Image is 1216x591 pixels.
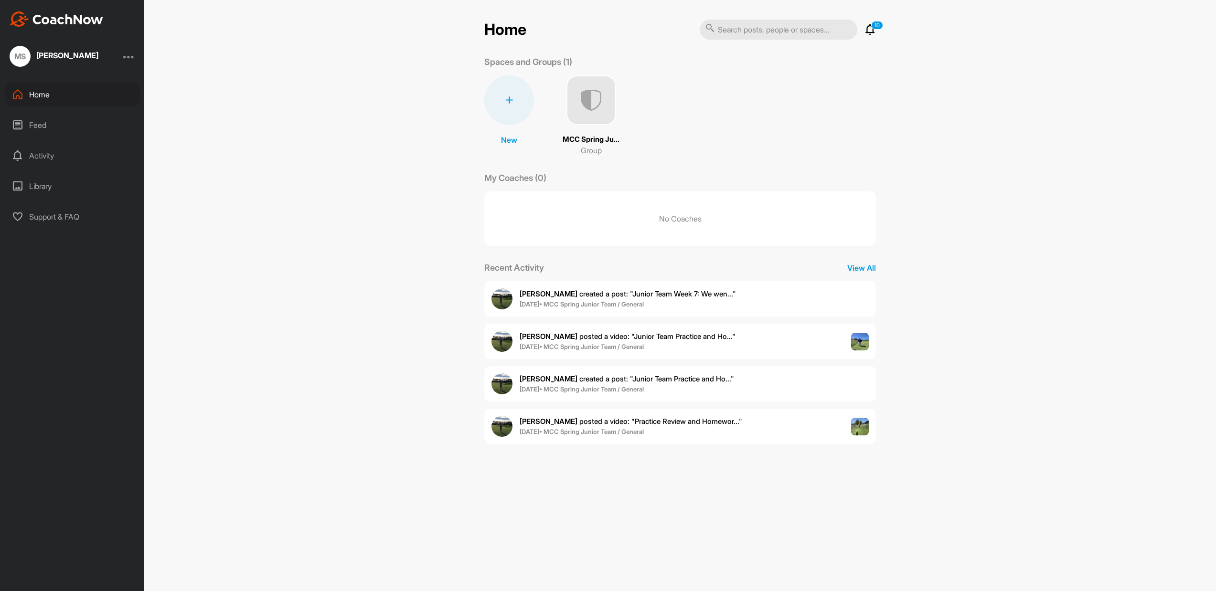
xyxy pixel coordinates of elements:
b: [DATE] • MCC Spring Junior Team / General [520,385,644,393]
input: Search posts, people or spaces... [700,20,857,40]
div: MS [10,46,31,67]
span: created a post : "Junior Team Week 7: We wen..." [520,289,736,298]
b: [PERSON_NAME] [520,332,577,341]
span: posted a video : " Practice Review and Homewor... " [520,417,742,426]
b: [PERSON_NAME] [520,289,577,298]
h2: Home [484,21,526,39]
img: user avatar [491,331,512,352]
p: Spaces and Groups (1) [484,55,572,68]
b: [PERSON_NAME] [520,374,577,383]
span: created a post : "Junior Team Practice and Ho..." [520,374,734,383]
img: post image [851,333,869,351]
p: New [501,134,517,146]
img: post image [851,418,869,436]
img: user avatar [491,416,512,437]
span: posted a video : " Junior Team Practice and Ho... " [520,332,736,341]
b: [DATE] • MCC Spring Junior Team / General [520,300,644,308]
p: My Coaches (0) [484,171,546,184]
img: user avatar [491,288,512,309]
p: Recent Activity [484,261,544,274]
b: [DATE] • MCC Spring Junior Team / General [520,428,644,435]
p: MCC Spring Junior Team [563,134,620,145]
p: No Coaches [484,191,876,246]
img: uAAAAAElFTkSuQmCC [566,75,616,125]
img: user avatar [491,373,512,394]
p: Group [581,145,602,156]
img: CoachNow [10,11,103,27]
div: Library [5,174,140,198]
p: 10 [871,21,883,30]
b: [DATE] • MCC Spring Junior Team / General [520,343,644,350]
a: MCC Spring Junior TeamGroup [563,75,620,156]
div: Home [5,83,140,106]
b: [PERSON_NAME] [520,417,577,426]
div: Support & FAQ [5,205,140,229]
p: View All [847,262,876,274]
div: Feed [5,113,140,137]
div: [PERSON_NAME] [36,52,98,59]
div: Activity [5,144,140,168]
